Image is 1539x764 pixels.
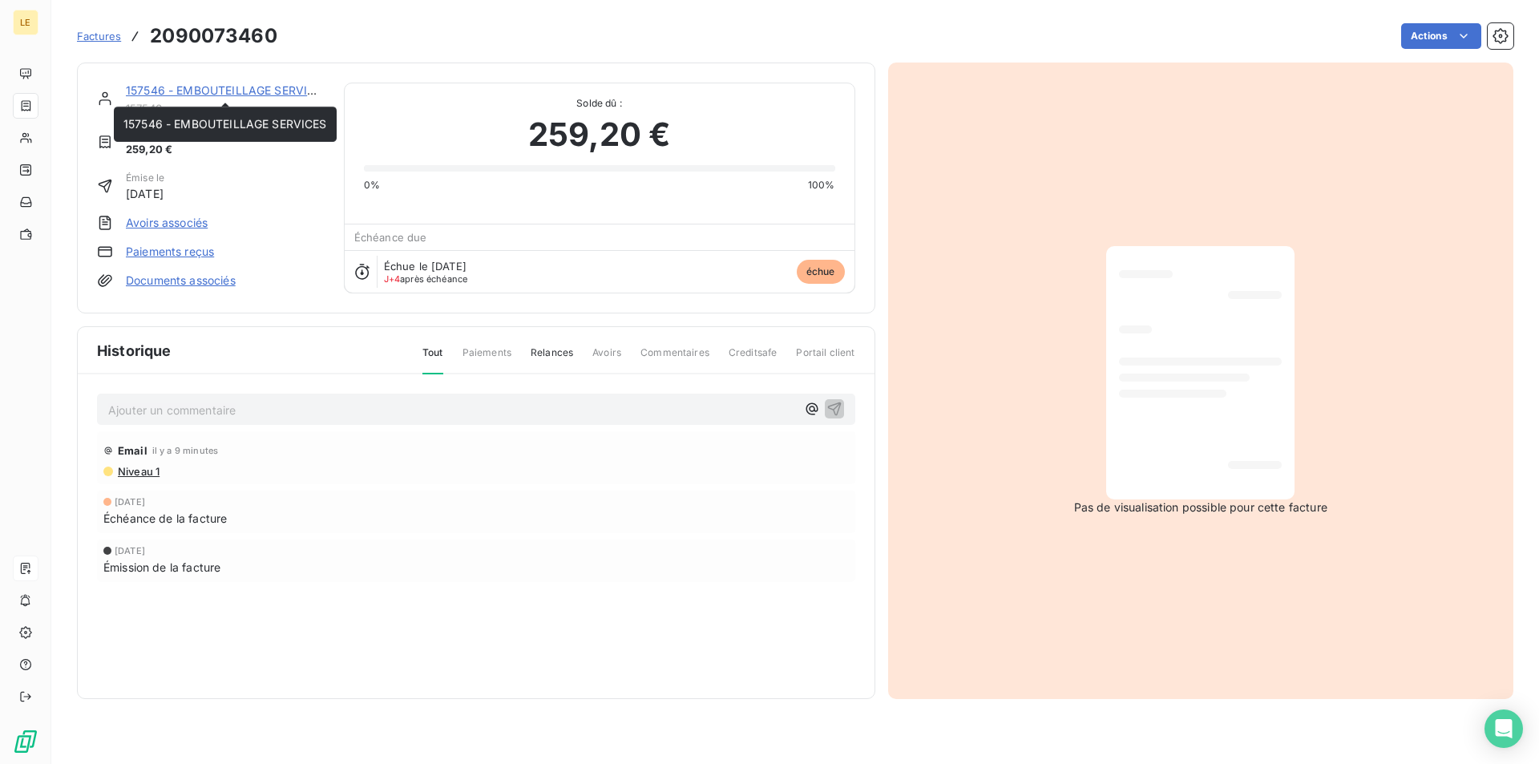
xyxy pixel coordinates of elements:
[118,444,147,457] span: Email
[126,171,164,185] span: Émise le
[97,340,172,362] span: Historique
[152,446,218,455] span: il y a 9 minutes
[126,244,214,260] a: Paiements reçus
[126,215,208,231] a: Avoirs associés
[796,346,854,373] span: Portail client
[13,729,38,754] img: Logo LeanPay
[422,346,443,374] span: Tout
[463,346,511,373] span: Paiements
[77,28,121,44] a: Factures
[150,22,277,51] h3: 2090073460
[126,102,325,115] span: 157546
[531,346,573,373] span: Relances
[1074,499,1327,515] span: Pas de visualisation possible pour cette facture
[126,83,329,97] a: 157546 - EMBOUTEILLAGE SERVICES
[354,231,427,244] span: Échéance due
[1401,23,1481,49] button: Actions
[364,96,835,111] span: Solde dû :
[528,111,670,159] span: 259,20 €
[126,142,192,158] span: 259,20 €
[77,30,121,42] span: Factures
[797,260,845,284] span: échue
[640,346,709,373] span: Commentaires
[384,274,468,284] span: après échéance
[13,10,38,35] div: LE
[384,273,400,285] span: J+4
[126,185,164,202] span: [DATE]
[126,273,236,289] a: Documents associés
[103,559,220,576] span: Émission de la facture
[592,346,621,373] span: Avoirs
[103,510,227,527] span: Échéance de la facture
[808,178,835,192] span: 100%
[729,346,778,373] span: Creditsafe
[115,497,145,507] span: [DATE]
[115,546,145,556] span: [DATE]
[123,117,327,131] span: 157546 - EMBOUTEILLAGE SERVICES
[384,260,467,273] span: Échue le [DATE]
[116,465,160,478] span: Niveau 1
[1484,709,1523,748] div: Open Intercom Messenger
[364,178,380,192] span: 0%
